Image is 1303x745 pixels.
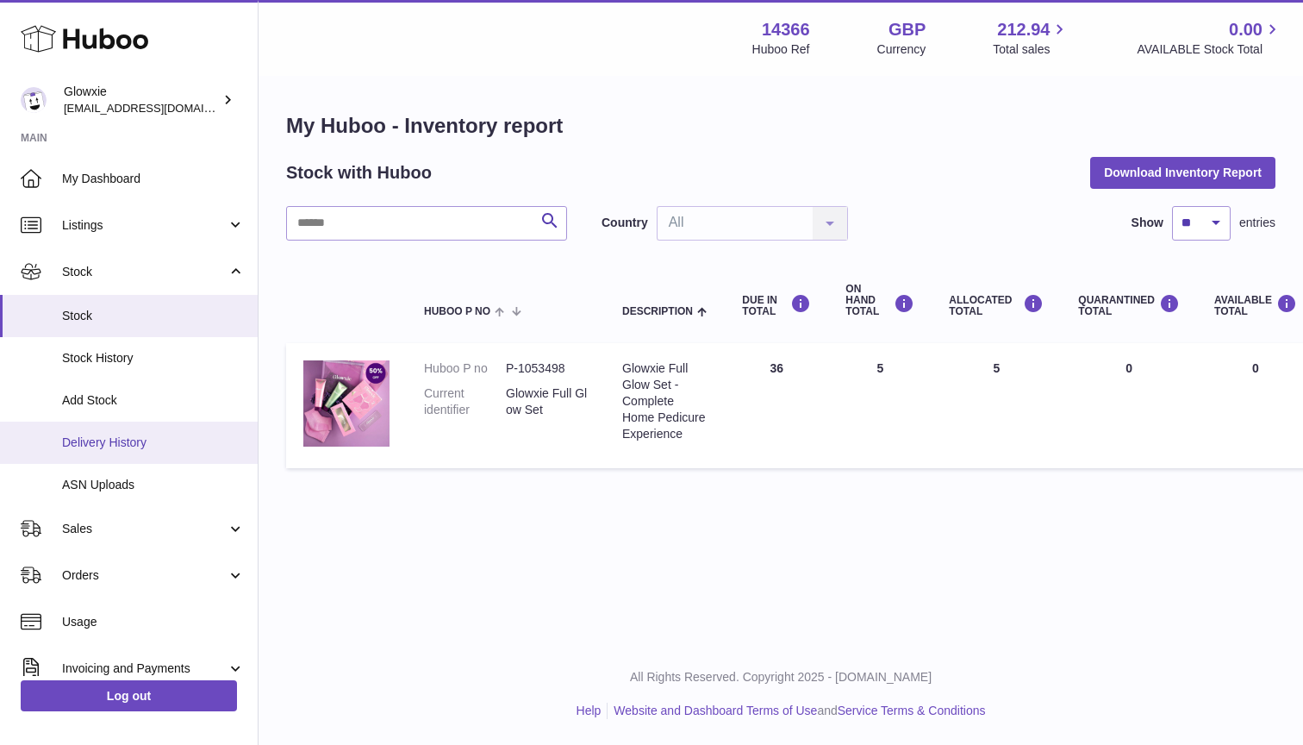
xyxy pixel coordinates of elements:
dd: Glowxie Full Glow Set [506,385,588,418]
span: 0.00 [1229,18,1262,41]
span: Total sales [993,41,1069,58]
dd: P-1053498 [506,360,588,377]
span: Description [622,306,693,317]
span: Invoicing and Payments [62,660,227,677]
span: Add Stock [62,392,245,409]
button: Download Inventory Report [1090,157,1275,188]
img: suraj@glowxie.com [21,87,47,113]
span: Stock History [62,350,245,366]
a: Help [577,704,602,717]
td: 36 [725,343,828,468]
span: Stock [62,308,245,324]
a: 212.94 Total sales [993,18,1069,58]
div: Glowxie [64,84,219,116]
img: product image [303,360,390,447]
span: Delivery History [62,435,245,451]
span: Stock [62,264,227,280]
span: Huboo P no [424,306,490,317]
span: Orders [62,567,227,584]
div: DUE IN TOTAL [742,294,811,317]
div: QUARANTINED Total [1078,294,1180,317]
a: Log out [21,680,237,711]
a: 0.00 AVAILABLE Stock Total [1137,18,1282,58]
td: 5 [932,343,1061,468]
a: Website and Dashboard Terms of Use [614,704,817,717]
h1: My Huboo - Inventory report [286,112,1275,140]
div: ON HAND Total [845,284,914,318]
a: Service Terms & Conditions [838,704,986,717]
span: entries [1239,215,1275,231]
li: and [608,703,985,719]
td: 5 [828,343,932,468]
dt: Current identifier [424,385,506,418]
span: ASN Uploads [62,477,245,493]
span: My Dashboard [62,171,245,187]
div: AVAILABLE Total [1214,294,1297,317]
strong: GBP [888,18,926,41]
p: All Rights Reserved. Copyright 2025 - [DOMAIN_NAME] [272,669,1289,686]
span: Usage [62,614,245,630]
span: AVAILABLE Stock Total [1137,41,1282,58]
dt: Huboo P no [424,360,506,377]
span: 212.94 [997,18,1050,41]
span: 0 [1125,361,1132,375]
div: Glowxie Full Glow Set - Complete Home Pedicure Experience [622,360,708,441]
div: Currency [877,41,926,58]
span: Listings [62,217,227,234]
h2: Stock with Huboo [286,161,432,185]
label: Show [1132,215,1163,231]
div: Huboo Ref [752,41,810,58]
span: Sales [62,521,227,537]
strong: 14366 [762,18,810,41]
div: ALLOCATED Total [949,294,1044,317]
label: Country [602,215,648,231]
span: [EMAIL_ADDRESS][DOMAIN_NAME] [64,101,253,115]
